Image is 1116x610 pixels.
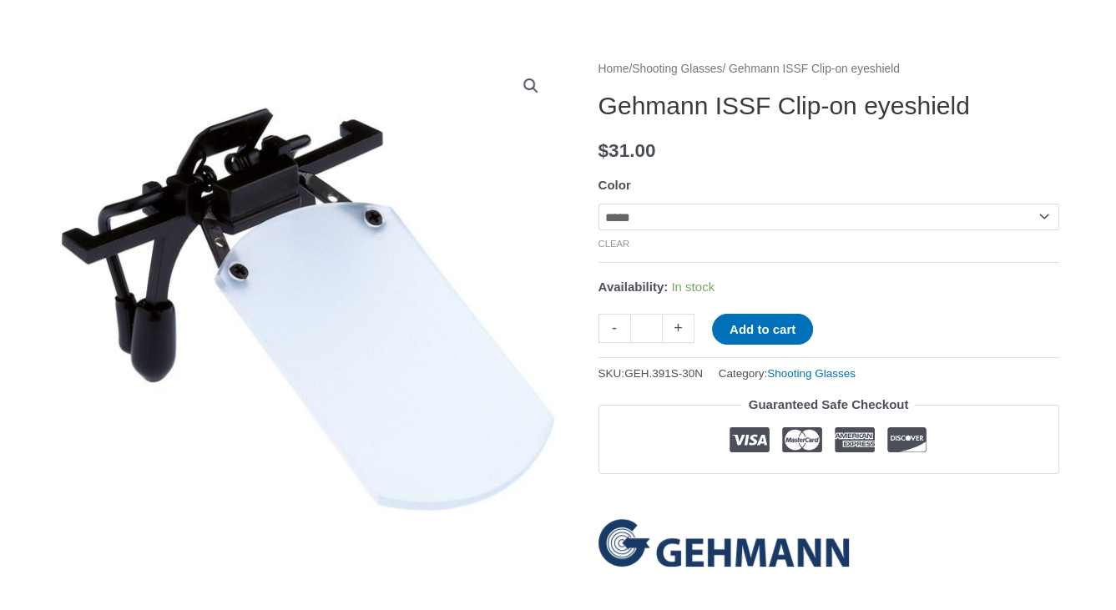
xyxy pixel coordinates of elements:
[671,280,715,294] span: In stock
[598,140,609,161] span: $
[598,314,630,343] a: -
[598,63,629,75] a: Home
[598,239,630,249] a: Clear options
[719,363,856,384] span: Category:
[630,314,663,343] input: Product quantity
[598,280,669,294] span: Availability:
[598,140,656,161] bdi: 31.00
[624,367,703,380] span: GEH.391S-30N
[598,363,703,384] span: SKU:
[598,58,1059,80] nav: Breadcrumb
[767,367,856,380] a: Shooting Glasses
[516,71,546,101] a: View full-screen image gallery
[598,486,1059,507] iframe: Customer reviews powered by Trustpilot
[712,314,813,345] button: Add to cart
[663,314,694,343] a: +
[58,58,558,559] img: 391-30n_1920x1920
[598,178,631,192] label: Color
[632,63,722,75] a: Shooting Glasses
[742,393,916,416] legend: Guaranteed Safe Checkout
[598,519,849,567] a: Gehmann
[598,91,1059,121] h1: Gehmann ISSF Clip-on eyeshield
